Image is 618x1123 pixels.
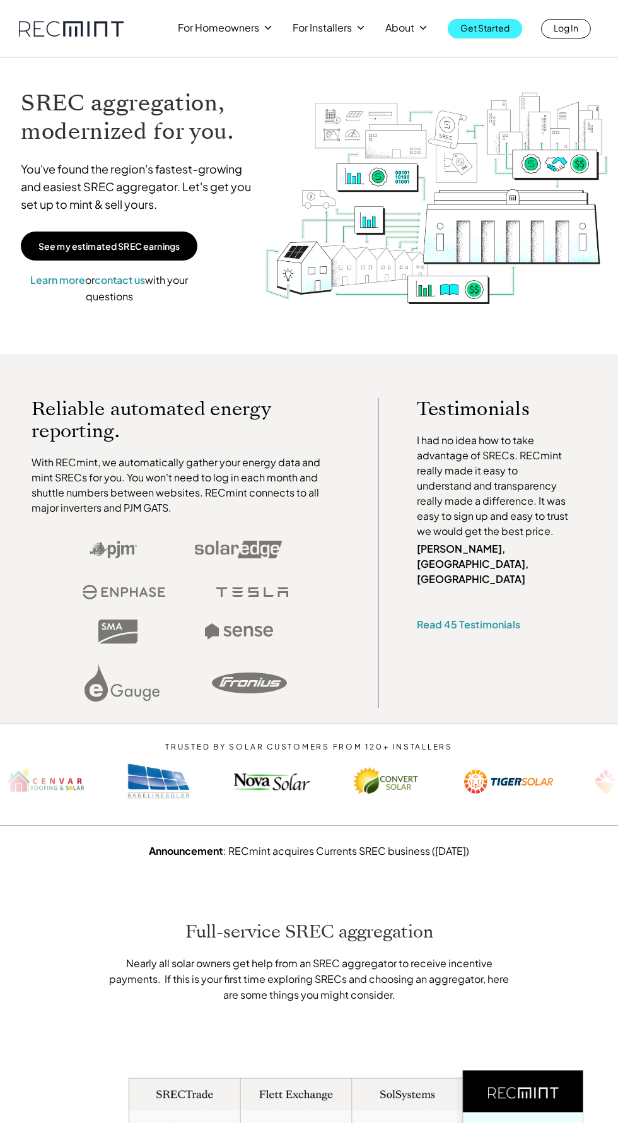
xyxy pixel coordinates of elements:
p: [PERSON_NAME], [GEOGRAPHIC_DATA], [GEOGRAPHIC_DATA] [417,541,571,587]
p: Get Started [460,19,510,37]
p: Reliable automated energy reporting. [32,398,340,442]
p: See my estimated SREC earnings [38,240,180,252]
p: or with your questions [21,272,197,304]
a: Read 45 Testimonials [417,618,520,631]
img: RECmint value cycle [264,64,610,341]
a: Get Started [448,19,522,38]
h1: SREC aggregation, modernized for you. [21,89,252,146]
a: contact us [95,273,145,286]
p: Log In [554,19,578,37]
p: Testimonials [417,398,571,420]
p: With RECmint, we automatically gather your energy data and mint SRECs for you. You won't need to ... [32,455,340,515]
a: Learn more [30,273,85,286]
a: Log In [541,19,591,38]
p: For Installers [293,19,352,37]
p: For Homeowners [178,19,259,37]
p: Nearly all solar owners get help from an SREC aggregator to receive incentive payments. If this i... [108,955,510,1002]
strong: Announcement [149,844,223,857]
a: See my estimated SREC earnings [21,232,197,261]
p: I had no idea how to take advantage of SRECs. RECmint really made it easy to understand and trans... [417,433,571,539]
p: TRUSTED BY SOLAR CUSTOMERS FROM 120+ INSTALLERS [127,743,491,751]
p: You've found the region's fastest-growing and easiest SREC aggregator. Let's get you set up to mi... [21,160,252,213]
a: Announcement: RECmint acquires Currents SREC business ([DATE]) [149,844,469,857]
p: About [385,19,414,37]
